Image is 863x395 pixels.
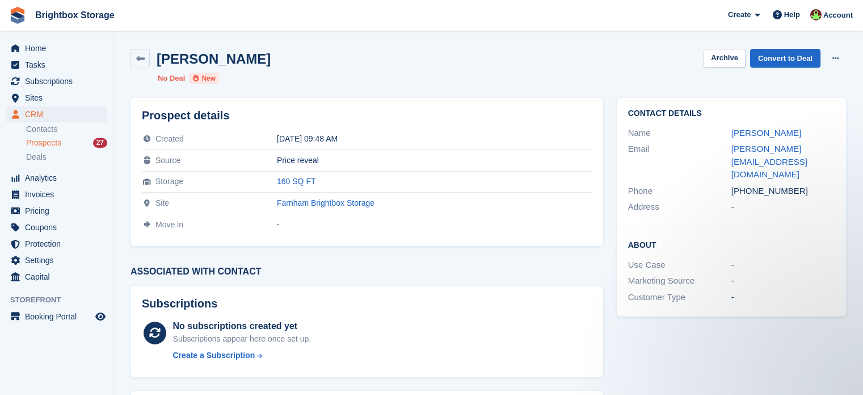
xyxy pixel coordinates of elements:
[31,6,119,24] a: Brightbox Storage
[728,9,751,20] span: Create
[784,9,800,20] span: Help
[142,109,592,122] h2: Prospect details
[26,137,107,149] a: Prospects 27
[731,201,835,214] div: -
[628,201,731,214] div: Address
[731,185,835,198] div: [PHONE_NUMBER]
[26,151,107,163] a: Deals
[277,156,592,165] div: Price reveal
[25,73,93,89] span: Subscriptions
[25,269,93,285] span: Capital
[823,10,853,21] span: Account
[277,220,592,229] div: -
[810,9,822,20] img: Marlena
[628,109,835,118] h2: Contact Details
[628,185,731,198] div: Phone
[6,57,107,73] a: menu
[6,252,107,268] a: menu
[6,106,107,122] a: menu
[628,239,835,250] h2: About
[25,252,93,268] span: Settings
[277,198,374,207] a: Farnham Brightbox Storage
[142,297,592,310] h2: Subscriptions
[731,291,835,304] div: -
[25,57,93,73] span: Tasks
[173,333,311,345] div: Subscriptions appear here once set up.
[173,319,311,333] div: No subscriptions created yet
[750,49,820,68] a: Convert to Deal
[628,259,731,272] div: Use Case
[6,90,107,106] a: menu
[10,294,113,306] span: Storefront
[6,236,107,252] a: menu
[6,203,107,219] a: menu
[6,186,107,202] a: menu
[25,170,93,186] span: Analytics
[25,203,93,219] span: Pricing
[26,152,47,163] span: Deals
[155,177,183,186] span: Storage
[25,90,93,106] span: Sites
[628,275,731,288] div: Marketing Source
[93,138,107,148] div: 27
[190,73,219,84] li: New
[6,219,107,235] a: menu
[94,310,107,323] a: Preview store
[704,49,746,68] button: Archive
[155,156,180,165] span: Source
[628,143,731,181] div: Email
[173,350,255,361] div: Create a Subscription
[155,134,184,143] span: Created
[628,127,731,140] div: Name
[6,73,107,89] a: menu
[731,128,801,138] a: [PERSON_NAME]
[628,291,731,304] div: Customer Type
[25,186,93,202] span: Invoices
[6,309,107,325] a: menu
[731,259,835,272] div: -
[6,40,107,56] a: menu
[158,73,185,84] li: No Deal
[26,138,61,148] span: Prospects
[6,170,107,186] a: menu
[155,220,183,229] span: Move in
[130,267,603,277] h3: Associated with contact
[731,275,835,288] div: -
[9,7,26,24] img: stora-icon-8386f47178a22dfd0bd8f6a31ec36ba5ce8667c1dd55bd0f319d3a0aa187defe.svg
[26,124,107,135] a: Contacts
[173,350,311,361] a: Create a Subscription
[157,51,271,66] h2: [PERSON_NAME]
[25,309,93,325] span: Booking Portal
[277,134,592,143] div: [DATE] 09:48 AM
[25,40,93,56] span: Home
[25,219,93,235] span: Coupons
[731,144,807,179] a: [PERSON_NAME][EMAIL_ADDRESS][DOMAIN_NAME]
[6,269,107,285] a: menu
[155,198,169,207] span: Site
[25,236,93,252] span: Protection
[25,106,93,122] span: CRM
[277,177,315,186] a: 160 SQ FT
